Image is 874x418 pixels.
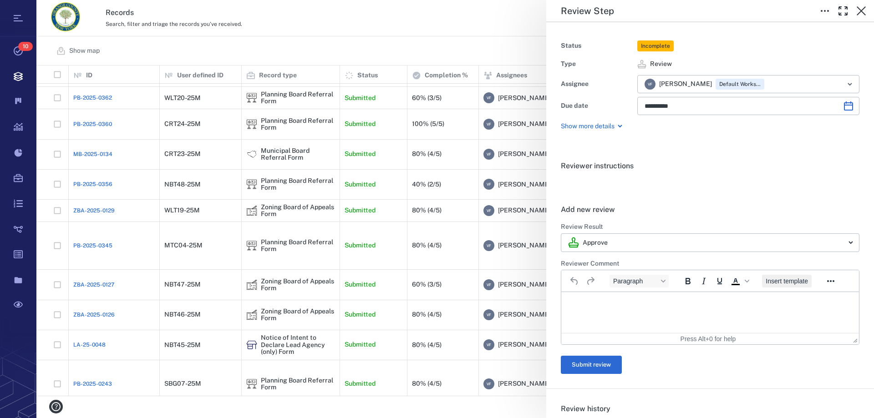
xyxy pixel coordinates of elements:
div: Assignee [561,78,634,91]
button: Undo [567,275,582,287]
button: Bold [680,275,696,287]
span: Paragraph [613,277,658,285]
body: Rich Text Area. Press ALT-0 for help. [7,7,290,15]
button: Underline [712,275,727,287]
p: Approve [583,238,608,247]
button: Toggle Fullscreen [834,2,852,20]
button: Submit review [561,356,622,374]
h6: Review history [561,403,859,414]
button: Open [844,78,856,91]
span: [PERSON_NAME] [659,80,712,89]
h6: Review Result [561,222,859,232]
span: Incomplete [639,42,672,50]
span: Insert template [766,277,808,285]
div: Text color Black [728,275,751,287]
h6: Reviewer instructions [561,161,859,171]
button: Block Paragraph [610,275,669,287]
div: Type [561,58,634,71]
span: Help [20,6,39,15]
button: Italic [696,275,711,287]
h6: Add new review [561,204,859,215]
button: Reveal or hide additional toolbar items [823,275,838,287]
span: Review [650,60,672,69]
div: V F [645,79,655,90]
button: Choose date, selected date is Nov 5, 2025 [839,97,858,115]
div: Press Alt+0 for help [661,335,756,342]
h5: Review Step [561,5,614,17]
span: 10 [18,42,33,51]
div: Press the Up and Down arrow keys to resize the editor. [853,335,858,343]
div: Status [561,40,634,52]
p: Show more details [561,122,615,131]
button: Toggle to Edit Boxes [816,2,834,20]
span: Default Workspace [717,81,762,88]
div: Due date [561,100,634,112]
button: Insert template [762,275,812,287]
span: . [561,180,563,188]
iframe: Rich Text Area [561,292,859,333]
h6: Reviewer Comment [561,259,859,268]
button: Redo [583,275,598,287]
button: Close [852,2,870,20]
